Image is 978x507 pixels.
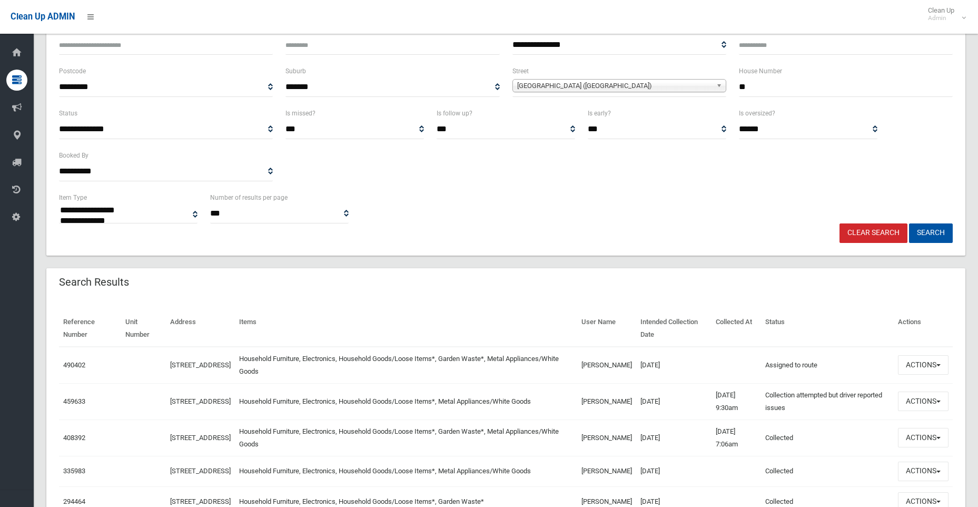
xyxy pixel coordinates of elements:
label: Suburb [285,65,306,77]
th: Address [166,310,235,347]
a: [STREET_ADDRESS] [170,467,231,475]
a: 408392 [63,434,85,442]
th: User Name [577,310,636,347]
a: [STREET_ADDRESS] [170,397,231,405]
a: 294464 [63,498,85,505]
label: Booked By [59,150,88,161]
label: Is missed? [285,108,315,119]
th: Intended Collection Date [636,310,712,347]
button: Actions [898,355,949,375]
td: [DATE] [636,347,712,384]
td: Household Furniture, Electronics, Household Goods/Loose Items*, Garden Waste*, Metal Appliances/W... [235,420,577,456]
small: Admin [928,14,954,22]
td: Household Furniture, Electronics, Household Goods/Loose Items*, Metal Appliances/White Goods [235,456,577,486]
a: [STREET_ADDRESS] [170,434,231,442]
td: [PERSON_NAME] [577,383,636,420]
td: Household Furniture, Electronics, Household Goods/Loose Items*, Garden Waste*, Metal Appliances/W... [235,347,577,384]
th: Status [761,310,894,347]
th: Collected At [712,310,761,347]
button: Actions [898,428,949,447]
label: Is oversized? [739,108,775,119]
a: 335983 [63,467,85,475]
label: Is early? [588,108,611,119]
th: Reference Number [59,310,121,347]
label: Street [512,65,529,77]
label: Number of results per page [210,192,288,203]
td: Household Furniture, Electronics, Household Goods/Loose Items*, Metal Appliances/White Goods [235,383,577,420]
td: Collected [761,420,894,456]
button: Actions [898,392,949,411]
button: Actions [898,462,949,481]
a: [STREET_ADDRESS] [170,361,231,369]
button: Search [909,223,953,243]
td: Collected [761,456,894,486]
a: [STREET_ADDRESS] [170,498,231,505]
a: 490402 [63,361,85,369]
span: Clean Up [923,6,965,22]
td: [PERSON_NAME] [577,420,636,456]
td: Collection attempted but driver reported issues [761,383,894,420]
a: 459633 [63,397,85,405]
td: [DATE] 9:30am [712,383,761,420]
td: [DATE] 7:06am [712,420,761,456]
a: Clear Search [839,223,907,243]
th: Unit Number [121,310,166,347]
td: Assigned to route [761,347,894,384]
td: [DATE] [636,456,712,486]
label: Is follow up? [437,108,472,119]
th: Actions [894,310,953,347]
td: [DATE] [636,383,712,420]
td: [DATE] [636,420,712,456]
header: Search Results [46,272,142,292]
label: Postcode [59,65,86,77]
span: Clean Up ADMIN [11,12,75,22]
td: [PERSON_NAME] [577,347,636,384]
label: Item Type [59,192,87,203]
label: House Number [739,65,782,77]
td: [PERSON_NAME] [577,456,636,486]
label: Status [59,108,77,119]
span: [GEOGRAPHIC_DATA] ([GEOGRAPHIC_DATA]) [517,80,712,92]
th: Items [235,310,577,347]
